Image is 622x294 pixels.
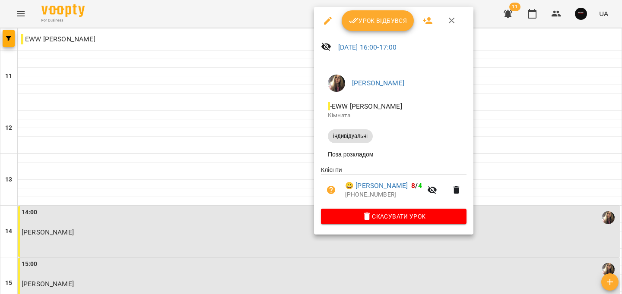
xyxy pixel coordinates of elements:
button: Скасувати Урок [321,209,466,224]
span: 8 [411,181,415,190]
p: Кімната [328,111,460,120]
b: / [411,181,422,190]
a: 😀 [PERSON_NAME] [345,181,408,191]
span: 4 [418,181,422,190]
span: індивідуальні [328,132,373,140]
ul: Клієнти [321,166,466,209]
li: Поза розкладом [321,147,466,162]
button: Урок відбувся [342,10,414,31]
span: Скасувати Урок [328,211,460,222]
p: [PHONE_NUMBER] [345,191,422,199]
button: Візит ще не сплачено. Додати оплату? [321,180,342,200]
img: e00ea7b66b7476d4b73e384ccaec9459.jpeg [328,75,345,92]
span: - EWW [PERSON_NAME] [328,102,404,110]
a: [DATE] 16:00-17:00 [338,43,397,51]
span: Урок відбувся [349,16,407,26]
a: [PERSON_NAME] [352,79,404,87]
